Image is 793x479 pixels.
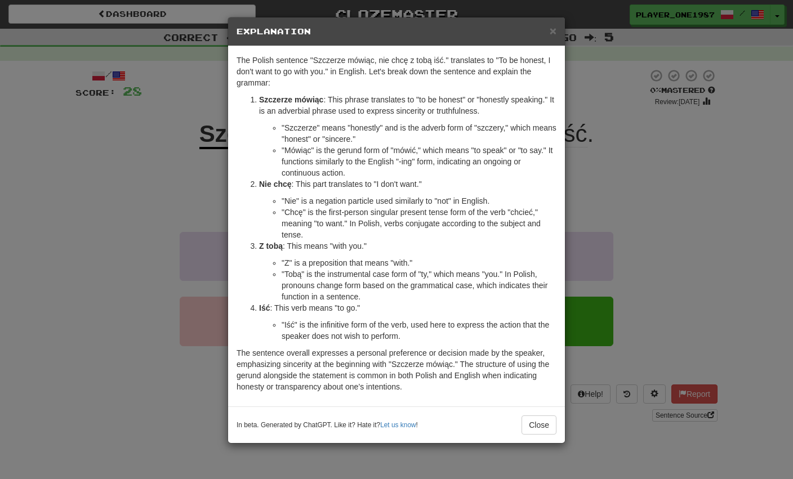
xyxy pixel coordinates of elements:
li: "Chcę" is the first-person singular present tense form of the verb "chcieć," meaning "to want." I... [282,207,556,240]
strong: Z tobą [259,241,283,250]
button: Close [550,25,556,37]
strong: Szczerze mówiąc [259,95,323,104]
li: "Szczerze" means "honestly" and is the adverb form of "szczery," which means "honest" or "sincere." [282,122,556,145]
small: In beta. Generated by ChatGPT. Like it? Hate it? ! [237,420,418,430]
p: The sentence overall expresses a personal preference or decision made by the speaker, emphasizing... [237,347,556,392]
p: : This verb means "to go." [259,302,556,314]
h5: Explanation [237,26,556,37]
p: The Polish sentence "Szczerze mówiąc, nie chcę z tobą iść." translates to "To be honest, I don't ... [237,55,556,88]
a: Let us know [380,421,416,429]
p: : This part translates to "I don't want." [259,178,556,190]
span: × [550,24,556,37]
li: "Iść" is the infinitive form of the verb, used here to express the action that the speaker does n... [282,319,556,342]
li: "Tobą" is the instrumental case form of "ty," which means "you." In Polish, pronouns change form ... [282,268,556,302]
li: "Mówiąc" is the gerund form of "mówić," which means "to speak" or "to say." It functions similarl... [282,145,556,178]
li: "Z" is a preposition that means "with." [282,257,556,268]
strong: Nie chcę [259,180,292,189]
p: : This means "with you." [259,240,556,252]
p: : This phrase translates to "to be honest" or "honestly speaking." It is an adverbial phrase used... [259,94,556,117]
strong: Iść [259,303,270,312]
button: Close [522,415,556,435]
li: "Nie" is a negation particle used similarly to "not" in English. [282,195,556,207]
